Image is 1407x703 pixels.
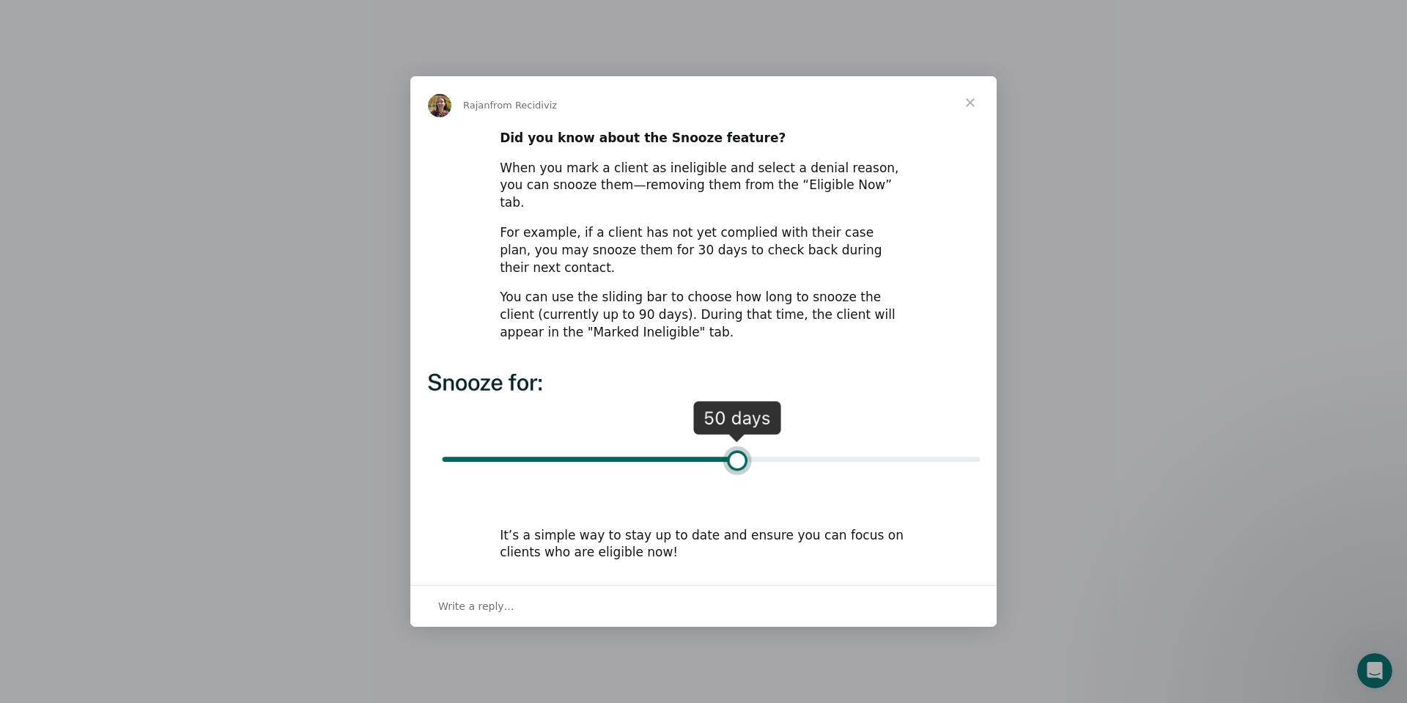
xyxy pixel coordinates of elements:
div: It’s a simple way to stay up to date and ensure you can focus on clients who are eligible now! [500,527,907,562]
div: You can use the sliding bar to choose how long to snooze the client (currently up to 90 days). Du... [500,289,907,341]
img: Profile image for Rajan [428,94,451,117]
span: from Recidiviz [490,100,558,111]
div: For example, if a client has not yet complied with their case plan, you may snooze them for 30 da... [500,224,907,276]
span: Close [944,76,997,129]
span: Write a reply… [438,597,514,616]
span: Rajan [463,100,490,111]
div: Open conversation and reply [410,585,997,627]
b: Did you know about the Snooze feature? [500,130,786,145]
div: When you mark a client as ineligible and select a denial reason, you can snooze them—removing the... [500,160,907,212]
